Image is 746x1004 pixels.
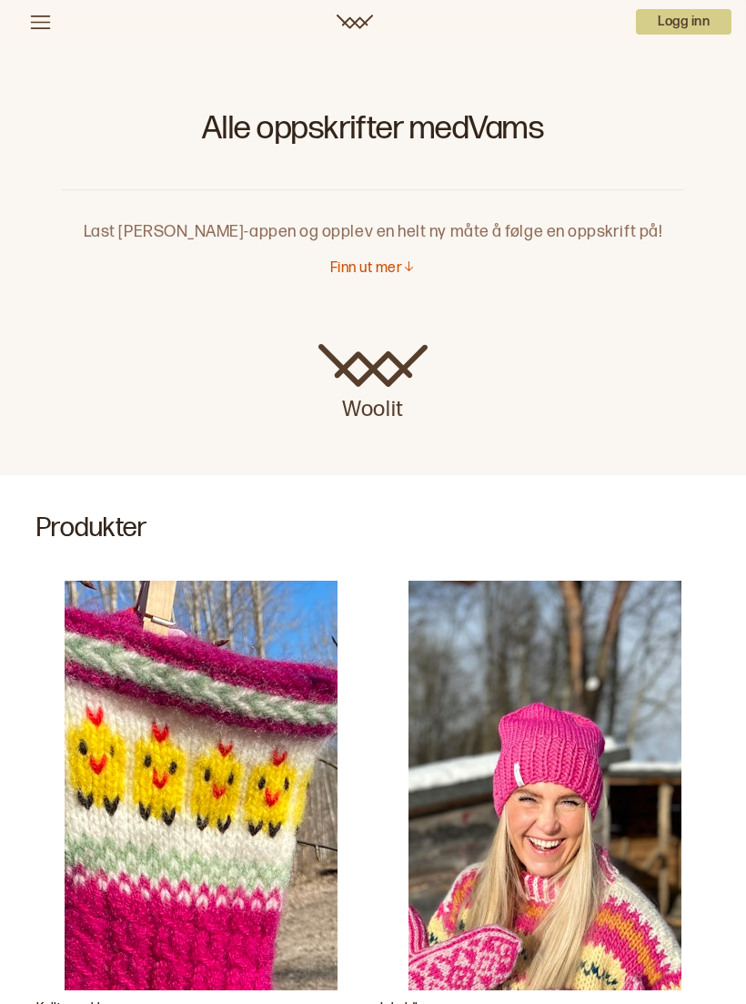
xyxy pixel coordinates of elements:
a: Woolit [318,344,428,424]
p: Finn ut mer [330,259,402,279]
p: Logg inn [636,9,731,35]
button: Finn ut mer [330,259,416,279]
a: Woolit [337,15,373,29]
h1: Alle oppskrifter med Vams [62,109,683,160]
img: uvær designIskaldlua [408,581,681,990]
p: Last [PERSON_NAME]-appen og opplev en helt ny måte å følge en oppskrift på! [62,190,683,245]
img: Woolit [318,344,428,388]
button: User dropdown [636,9,731,35]
p: Woolit [318,388,428,424]
img: wefringsdesignKyllingsokker [65,581,338,990]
